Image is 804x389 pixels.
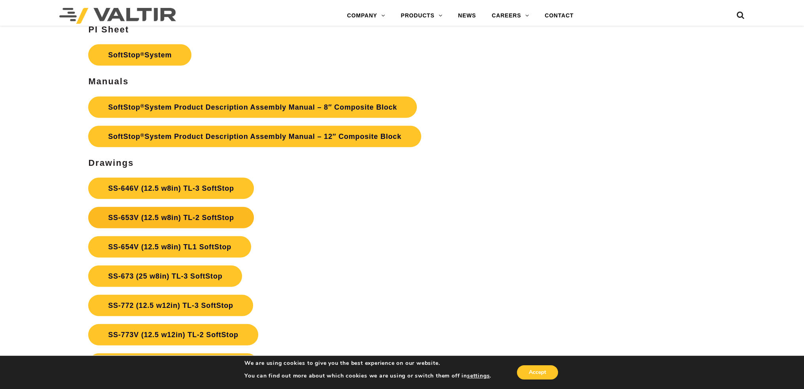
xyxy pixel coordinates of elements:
img: Valtir [59,8,176,24]
a: SoftStop®System Product Description Assembly Manual – 8″ Composite Block [88,97,417,118]
p: You can find out more about which cookies we are using or switch them off in . [244,372,491,380]
a: PRODUCTS [393,8,450,24]
sup: ® [140,51,145,57]
a: COMPANY [339,8,393,24]
a: SS-774V (12.5 w12in) TL-1 SoftStop [88,353,258,375]
a: SS-773V (12.5 w12in) TL-2 SoftStop [88,324,258,345]
p: We are using cookies to give you the best experience on our website. [244,360,491,367]
a: SS-654V (12.5 w8in) TL1 SoftStop [88,236,251,258]
sup: ® [140,103,145,109]
a: CAREERS [484,8,537,24]
a: SS-653V (12.5 w8in) TL-2 SoftStop [88,207,253,228]
button: settings [467,372,490,380]
strong: PI Sheet [88,25,129,34]
button: Accept [517,365,558,380]
a: SoftStop®System Product Description Assembly Manual – 12″ Composite Block [88,126,421,147]
a: SS-646V (12.5 w8in) TL-3 SoftStop [88,178,253,199]
sup: ® [140,132,145,138]
strong: Drawings [88,158,134,168]
strong: Manuals [88,76,129,86]
a: CONTACT [537,8,581,24]
a: SS-673 (25 w8in) TL-3 SoftStop [88,266,242,287]
a: SoftStop®System [88,44,191,66]
a: NEWS [450,8,484,24]
a: SS-772 (12.5 w12in) TL-3 SoftStop [88,295,253,316]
